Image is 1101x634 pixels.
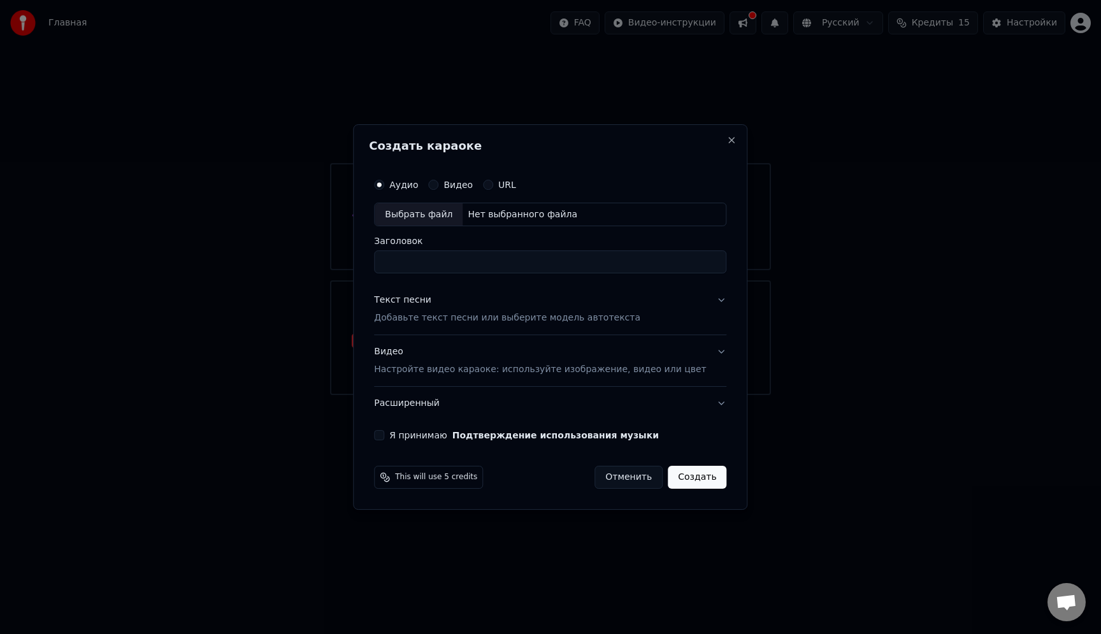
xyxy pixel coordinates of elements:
[668,466,726,489] button: Создать
[369,140,731,152] h2: Создать караоке
[463,208,582,221] div: Нет выбранного файла
[374,336,726,387] button: ВидеоНастройте видео караоке: используйте изображение, видео или цвет
[594,466,663,489] button: Отменить
[375,203,463,226] div: Выбрать файл
[374,346,706,377] div: Видео
[498,180,516,189] label: URL
[389,431,659,440] label: Я принимаю
[452,431,659,440] button: Я принимаю
[395,472,477,482] span: This will use 5 credits
[374,312,640,325] p: Добавьте текст песни или выберите модель автотекста
[374,237,726,246] label: Заголовок
[374,294,431,307] div: Текст песни
[374,387,726,420] button: Расширенный
[389,180,418,189] label: Аудио
[374,363,706,376] p: Настройте видео караоке: используйте изображение, видео или цвет
[374,284,726,335] button: Текст песниДобавьте текст песни или выберите модель автотекста
[443,180,473,189] label: Видео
